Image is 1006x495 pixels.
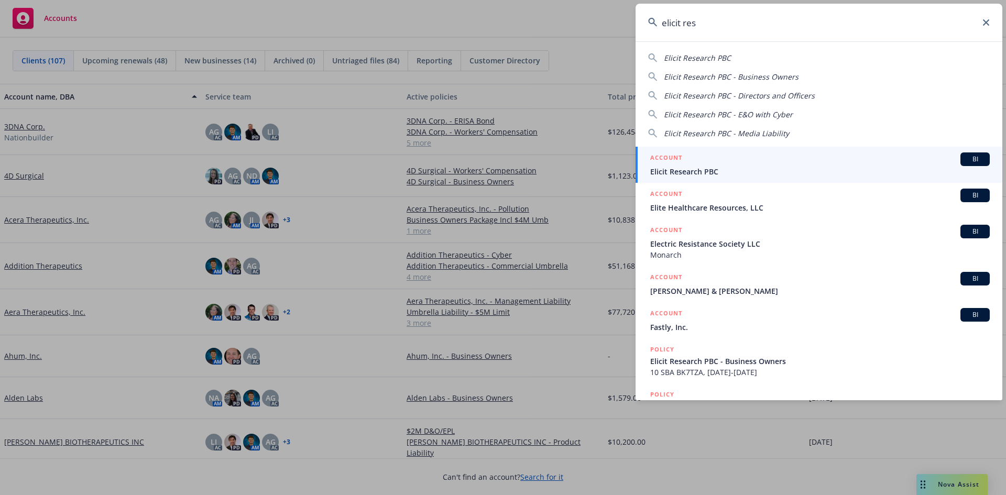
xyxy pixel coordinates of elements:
[650,152,682,165] h5: ACCOUNT
[636,219,1002,266] a: ACCOUNTBIElectric Resistance Society LLCMonarch
[650,189,682,201] h5: ACCOUNT
[650,249,990,260] span: Monarch
[650,344,674,355] h5: POLICY
[650,202,990,213] span: Elite Healthcare Resources, LLC
[664,91,815,101] span: Elicit Research PBC - Directors and Officers
[650,308,682,321] h5: ACCOUNT
[650,389,674,400] h5: POLICY
[965,191,986,200] span: BI
[636,147,1002,183] a: ACCOUNTBIElicit Research PBC
[650,367,990,378] span: 10 SBA BK7TZA, [DATE]-[DATE]
[650,166,990,177] span: Elicit Research PBC
[664,128,789,138] span: Elicit Research PBC - Media Liability
[636,383,1002,428] a: POLICY
[650,285,990,296] span: [PERSON_NAME] & [PERSON_NAME]
[965,227,986,236] span: BI
[650,272,682,284] h5: ACCOUNT
[650,225,682,237] h5: ACCOUNT
[650,238,990,249] span: Electric Resistance Society LLC
[636,338,1002,383] a: POLICYElicit Research PBC - Business Owners10 SBA BK7TZA, [DATE]-[DATE]
[965,310,986,320] span: BI
[965,274,986,283] span: BI
[636,183,1002,219] a: ACCOUNTBIElite Healthcare Resources, LLC
[965,155,986,164] span: BI
[664,53,731,63] span: Elicit Research PBC
[636,4,1002,41] input: Search...
[636,302,1002,338] a: ACCOUNTBIFastly, Inc.
[636,266,1002,302] a: ACCOUNTBI[PERSON_NAME] & [PERSON_NAME]
[664,109,793,119] span: Elicit Research PBC - E&O with Cyber
[650,356,990,367] span: Elicit Research PBC - Business Owners
[650,322,990,333] span: Fastly, Inc.
[664,72,799,82] span: Elicit Research PBC - Business Owners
